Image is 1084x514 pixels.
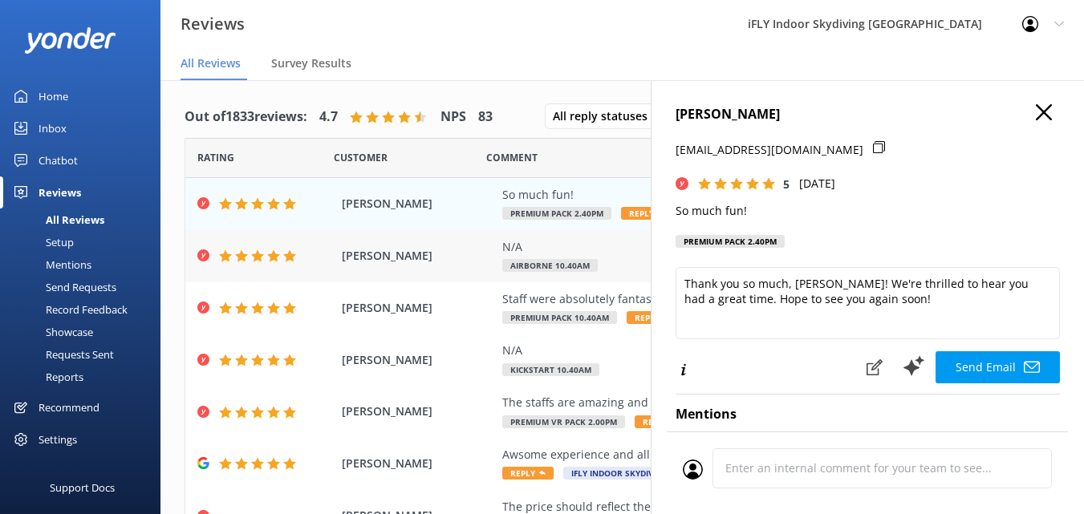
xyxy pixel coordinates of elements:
[342,403,494,420] span: [PERSON_NAME]
[10,276,160,298] a: Send Requests
[10,276,116,298] div: Send Requests
[478,107,493,127] h4: 83
[10,298,128,321] div: Record Feedback
[185,107,307,127] h4: Out of 1833 reviews:
[10,343,114,366] div: Requests Sent
[1036,104,1052,122] button: Close
[342,351,494,369] span: [PERSON_NAME]
[676,235,785,248] div: Premium Pack 2.40pm
[342,247,494,265] span: [PERSON_NAME]
[39,80,68,112] div: Home
[334,150,388,165] span: Date
[441,107,466,127] h4: NPS
[342,455,494,472] span: [PERSON_NAME]
[502,259,598,272] span: Airborne 10.40am
[627,311,678,324] span: Reply
[502,311,617,324] span: Premium Pack 10.40am
[676,202,1060,220] p: So much fun!
[502,238,951,256] div: N/A
[10,208,160,231] a: All Reviews
[783,176,790,192] span: 5
[271,55,351,71] span: Survey Results
[10,298,160,321] a: Record Feedback
[10,321,160,343] a: Showcase
[563,467,761,480] span: iFLY Indoor Skydiving [GEOGRAPHIC_DATA]
[502,363,599,376] span: Kickstart 10.40am
[553,107,657,125] span: All reply statuses
[676,141,863,159] p: [EMAIL_ADDRESS][DOMAIN_NAME]
[676,104,1060,125] h4: [PERSON_NAME]
[10,321,93,343] div: Showcase
[39,112,67,144] div: Inbox
[10,253,91,276] div: Mentions
[486,150,538,165] span: Question
[799,175,835,192] p: [DATE]
[319,107,338,127] h4: 4.7
[676,267,1060,339] textarea: Thank you so much, [PERSON_NAME]! We're thrilled to hear you had a great time. Hope to see you ag...
[502,207,611,220] span: Premium Pack 2.40pm
[181,11,245,37] h3: Reviews
[936,351,1060,383] button: Send Email
[197,150,234,165] span: Date
[621,207,672,220] span: Reply
[635,415,686,428] span: Reply
[10,343,160,366] a: Requests Sent
[502,394,951,411] div: The staffs are amazing and we had a great time
[10,208,104,231] div: All Reviews
[10,366,160,388] a: Reports
[10,231,160,253] a: Setup
[24,27,116,54] img: yonder-white-logo.png
[342,299,494,317] span: [PERSON_NAME]
[502,446,951,463] div: Awsome experience and all the staff were fantastic 5+++++
[342,195,494,212] span: [PERSON_NAME]
[676,404,1060,425] h4: Mentions
[39,176,81,208] div: Reviews
[502,342,951,359] div: N/A
[683,459,703,480] img: user_profile.svg
[502,290,951,308] div: Staff were absolutely fantastic.
[502,467,554,480] span: Reply
[502,415,625,428] span: Premium VR Pack 2.00pm
[181,55,241,71] span: All Reviews
[39,423,77,455] div: Settings
[39,144,78,176] div: Chatbot
[10,231,74,253] div: Setup
[50,472,115,504] div: Support Docs
[10,366,83,388] div: Reports
[502,186,951,204] div: So much fun!
[39,391,99,423] div: Recommend
[10,253,160,276] a: Mentions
